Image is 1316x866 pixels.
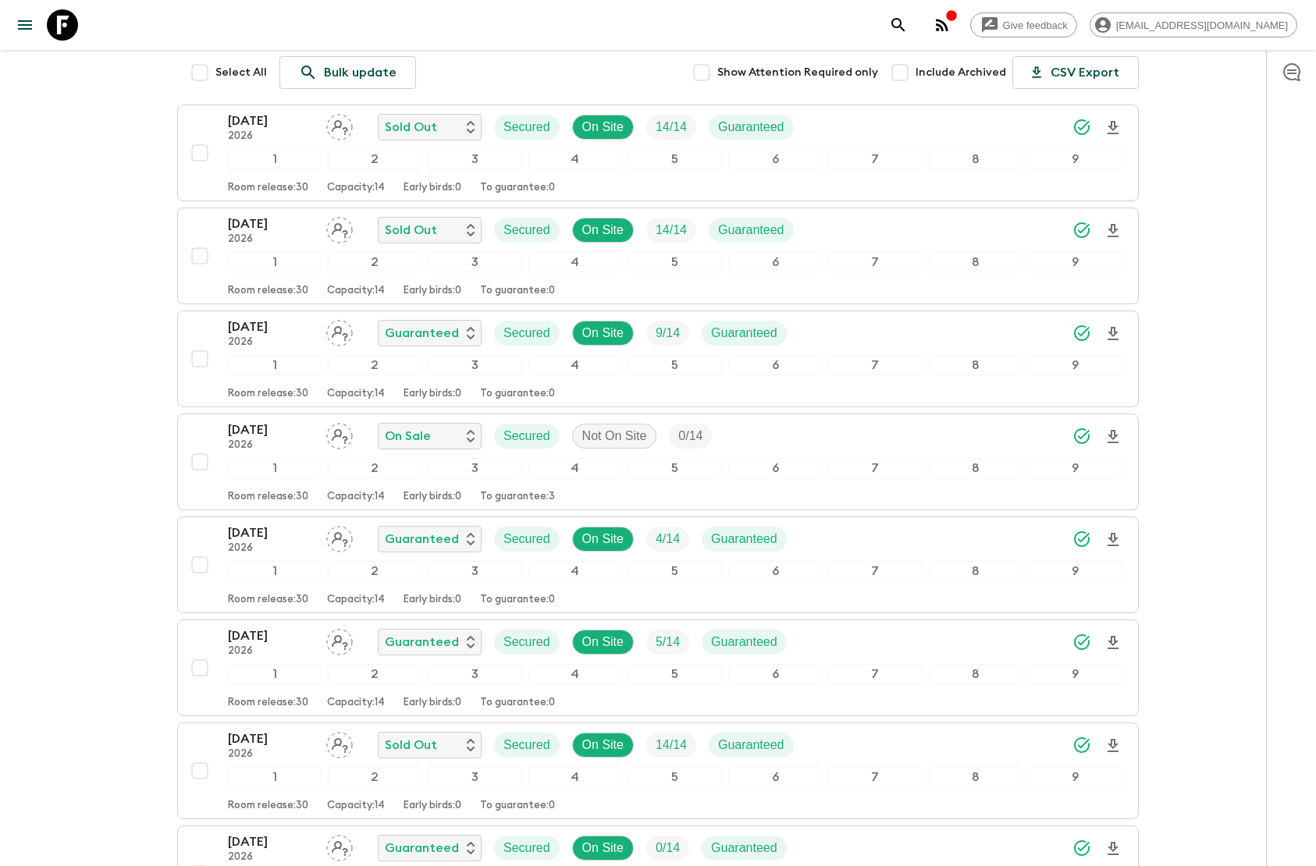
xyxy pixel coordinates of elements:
[572,115,634,140] div: On Site
[328,149,421,169] div: 2
[646,527,689,552] div: Trip Fill
[228,767,322,787] div: 1
[228,112,314,130] p: [DATE]
[428,561,521,581] div: 3
[970,12,1077,37] a: Give feedback
[1072,427,1091,445] svg: Synced Successfully
[328,355,421,375] div: 2
[646,836,689,861] div: Trip Fill
[228,285,308,297] p: Room release: 30
[929,458,1023,478] div: 8
[404,800,461,812] p: Early birds: 0
[1072,324,1091,342] svg: Synced Successfully
[646,733,696,758] div: Trip Fill
[494,733,560,758] div: Secured
[582,118,624,137] p: On Site
[228,252,322,272] div: 1
[1090,12,1297,37] div: [EMAIL_ADDRESS][DOMAIN_NAME]
[9,9,41,41] button: menu
[628,149,722,169] div: 5
[929,767,1023,787] div: 8
[582,427,647,445] p: Not On Site
[480,594,555,606] p: To guarantee: 0
[1104,634,1122,652] svg: Download Onboarding
[428,767,521,787] div: 3
[572,424,657,449] div: Not On Site
[428,149,521,169] div: 3
[572,218,634,243] div: On Site
[582,221,624,240] p: On Site
[828,458,922,478] div: 7
[628,767,722,787] div: 5
[228,233,314,246] p: 2026
[656,530,680,548] p: 4 / 14
[494,115,560,140] div: Secured
[628,252,722,272] div: 5
[228,458,322,478] div: 1
[503,839,550,857] p: Secured
[828,561,922,581] div: 7
[528,355,622,375] div: 4
[480,182,555,194] p: To guarantee: 0
[428,664,521,684] div: 3
[228,851,314,864] p: 2026
[328,561,421,581] div: 2
[480,800,555,812] p: To guarantee: 0
[328,664,421,684] div: 2
[404,388,461,400] p: Early birds: 0
[1104,428,1122,446] svg: Download Onboarding
[326,736,353,749] span: Assign pack leader
[228,439,314,452] p: 2026
[1072,633,1091,651] svg: Synced Successfully
[385,221,437,240] p: Sold Out
[718,736,784,754] p: Guaranteed
[572,527,634,552] div: On Site
[572,630,634,655] div: On Site
[480,388,555,400] p: To guarantee: 0
[428,458,521,478] div: 3
[656,736,687,754] p: 14 / 14
[177,516,1139,613] button: [DATE]2026Assign pack leaderGuaranteedSecuredOn SiteTrip FillGuaranteed123456789Room release:30Ca...
[656,839,680,857] p: 0 / 14
[177,722,1139,819] button: [DATE]2026Assign pack leaderSold OutSecuredOn SiteTrip FillGuaranteed123456789Room release:30Capa...
[718,118,784,137] p: Guaranteed
[503,633,550,651] p: Secured
[228,626,314,645] p: [DATE]
[324,63,397,82] p: Bulk update
[717,65,878,80] span: Show Attention Required only
[1029,458,1122,478] div: 9
[646,630,689,655] div: Trip Fill
[728,149,822,169] div: 6
[494,218,560,243] div: Secured
[228,748,314,761] p: 2026
[1104,531,1122,549] svg: Download Onboarding
[1072,839,1091,857] svg: Synced Successfully
[326,634,353,646] span: Assign pack leader
[646,115,696,140] div: Trip Fill
[228,318,314,336] p: [DATE]
[828,664,922,684] div: 7
[404,697,461,709] p: Early birds: 0
[494,424,560,449] div: Secured
[1029,664,1122,684] div: 9
[628,355,722,375] div: 5
[582,324,624,342] p: On Site
[646,218,696,243] div: Trip Fill
[228,491,308,503] p: Room release: 30
[1072,736,1091,754] svg: Synced Successfully
[582,530,624,548] p: On Site
[404,182,461,194] p: Early birds: 0
[828,149,922,169] div: 7
[326,428,353,440] span: Assign pack leader
[728,767,822,787] div: 6
[711,530,777,548] p: Guaranteed
[228,182,308,194] p: Room release: 30
[628,561,722,581] div: 5
[929,149,1023,169] div: 8
[177,619,1139,716] button: [DATE]2026Assign pack leaderGuaranteedSecuredOn SiteTrip FillGuaranteed123456789Room release:30Ca...
[328,252,421,272] div: 2
[1072,221,1091,240] svg: Synced Successfully
[1029,767,1122,787] div: 9
[828,767,922,787] div: 7
[528,561,622,581] div: 4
